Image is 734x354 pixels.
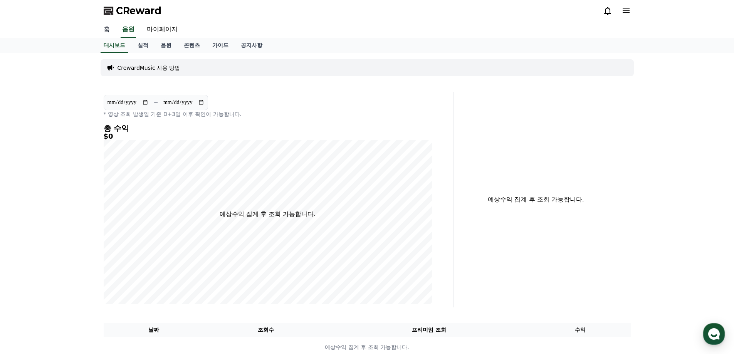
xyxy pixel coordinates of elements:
[118,64,180,72] a: CrewardMusic 사용 방법
[116,5,161,17] span: CReward
[71,256,80,262] span: 대화
[99,244,148,263] a: 설정
[104,343,630,351] p: 예상수익 집계 후 조회 가능합니다.
[141,22,184,38] a: 마이페이지
[155,38,178,53] a: 음원
[97,22,116,38] a: 홈
[104,323,204,337] th: 날짜
[104,133,432,140] h5: $0
[206,38,235,53] a: 가이드
[178,38,206,53] a: 콘텐츠
[204,323,328,337] th: 조회수
[119,256,128,262] span: 설정
[328,323,530,337] th: 프리미엄 조회
[51,244,99,263] a: 대화
[460,195,612,204] p: 예상수익 집계 후 조회 가능합니다.
[2,244,51,263] a: 홈
[104,110,432,118] p: * 영상 조회 발생일 기준 D+3일 이후 확인이 가능합니다.
[235,38,269,53] a: 공지사항
[121,22,136,38] a: 음원
[131,38,155,53] a: 실적
[24,256,29,262] span: 홈
[104,5,161,17] a: CReward
[153,98,158,107] p: ~
[220,210,316,219] p: 예상수익 집계 후 조회 가능합니다.
[104,124,432,133] h4: 총 수익
[530,323,631,337] th: 수익
[101,38,128,53] a: 대시보드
